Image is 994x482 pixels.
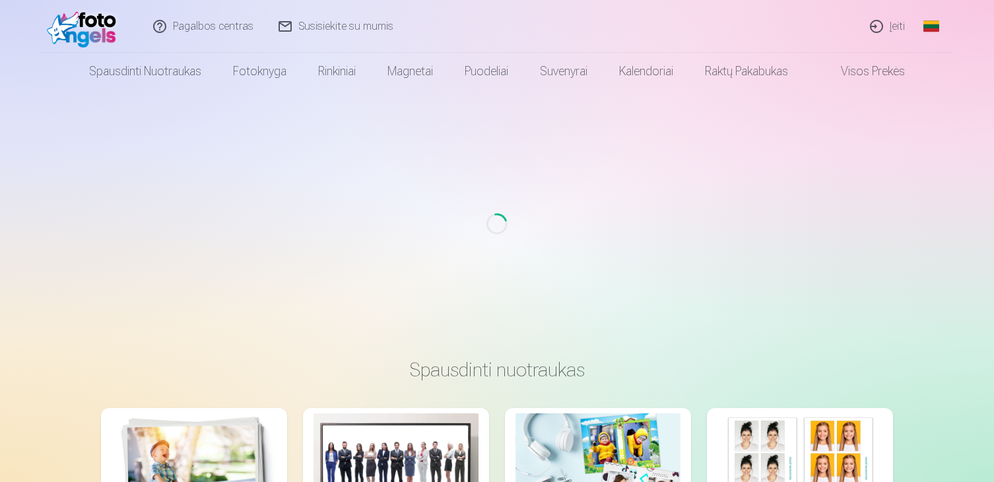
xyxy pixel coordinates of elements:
a: Fotoknyga [217,53,302,90]
a: Spausdinti nuotraukas [73,53,217,90]
a: Puodeliai [449,53,524,90]
a: Raktų pakabukas [689,53,804,90]
h3: Spausdinti nuotraukas [112,358,882,382]
a: Suvenyrai [524,53,603,90]
a: Kalendoriai [603,53,689,90]
a: Rinkiniai [302,53,372,90]
img: /fa2 [47,5,123,48]
a: Visos prekės [804,53,921,90]
a: Magnetai [372,53,449,90]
